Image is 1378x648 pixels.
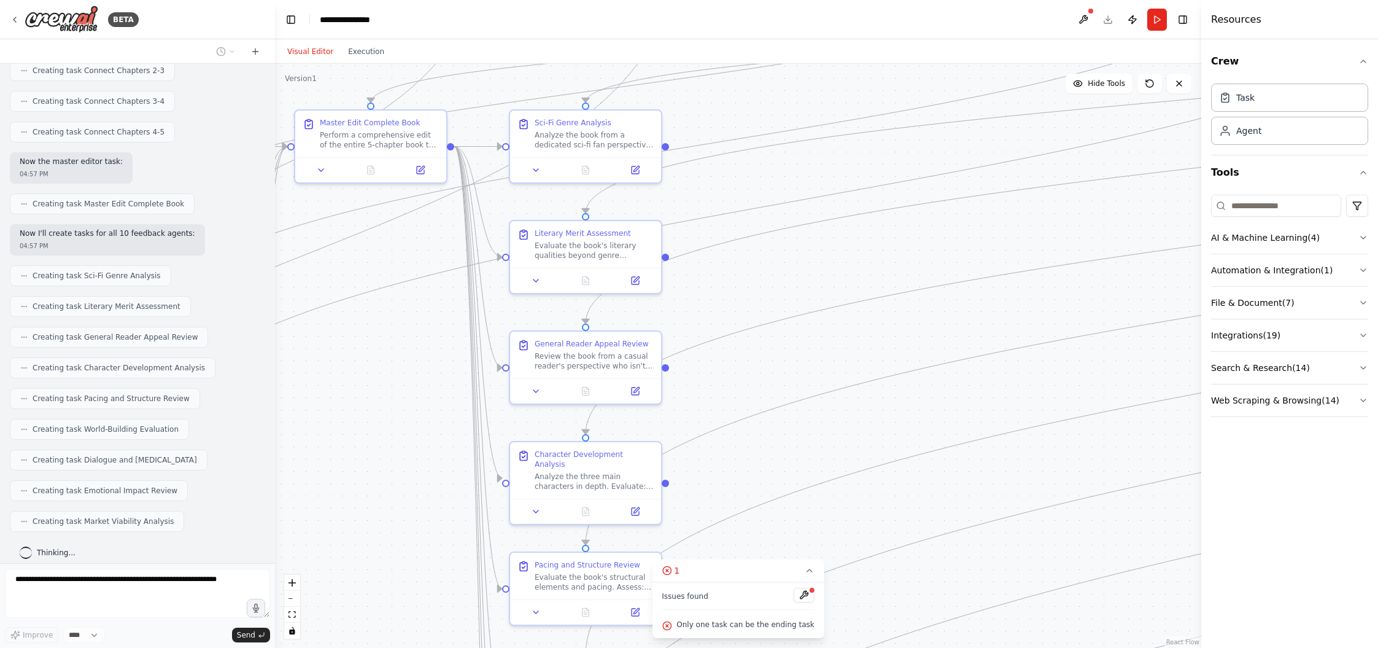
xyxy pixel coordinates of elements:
[20,157,123,167] p: Now the master editor task:
[399,163,441,178] button: Open in side panel
[1211,12,1261,27] h4: Resources
[614,384,656,399] button: Open in side panel
[509,109,662,184] div: Sci-Fi Genre AnalysisAnalyze the book from a dedicated sci-fi fan perspective. Evaluate: original...
[1211,222,1368,254] button: AI & Machine Learning(4)
[20,170,123,179] div: 04:57 PM
[20,241,195,251] div: 04:57 PM
[1236,92,1255,104] div: Task
[33,332,198,342] span: Creating task General Reader Appeal Review
[239,141,287,485] g: Edge from 1377507a-b795-4663-b780-f7ad73e60100 to 3a84edda-beb2-4578-b73a-27d778caf200
[1174,11,1191,28] button: Hide right sidebar
[1211,352,1368,384] button: Search & Research(14)
[285,74,317,84] div: Version 1
[1236,125,1261,137] div: Agent
[535,130,654,150] div: Analyze the book from a dedicated sci-fi fan perspective. Evaluate: originality of concepts and w...
[33,394,190,404] span: Creating task Pacing and Structure Review
[614,605,656,620] button: Open in side panel
[108,12,139,27] div: BETA
[211,44,241,59] button: Switch to previous chat
[674,564,679,577] span: 1
[509,330,662,405] div: General Reader Appeal ReviewReview the book from a casual reader's perspective who isn't deeply i...
[280,44,341,59] button: Visual Editor
[1211,385,1368,416] button: Web Scraping & Browsing(14)
[320,118,420,128] div: Master Edit Complete Book
[535,118,611,128] div: Sci-Fi Genre Analysis
[33,199,184,209] span: Creating task Master Edit Complete Book
[1211,254,1368,286] button: Automation & Integration(1)
[1211,190,1368,427] div: Tools
[509,220,662,294] div: Literary Merit AssessmentEvaluate the book's literary qualities beyond genre considerations. Asse...
[535,339,649,349] div: General Reader Appeal Review
[662,591,708,601] span: Issues found
[535,572,654,592] div: Evaluate the book's structural elements and pacing. Assess: chapter flow and transitions, overall...
[1211,287,1368,319] button: File & Document(7)
[535,450,654,469] div: Character Development Analysis
[535,560,640,570] div: Pacing and Structure Review
[535,351,654,371] div: Review the book from a casual reader's perspective who isn't deeply invested in sci-fi. Evaluate:...
[33,66,165,76] span: Creating task Connect Chapters 2-3
[284,575,300,639] div: React Flow controls
[1211,155,1368,190] button: Tools
[1211,319,1368,351] button: Integrations(19)
[246,44,265,59] button: Start a new chat
[5,627,58,643] button: Improve
[33,96,165,106] span: Creating task Connect Chapters 3-4
[509,552,662,626] div: Pacing and Structure ReviewEvaluate the book's structural elements and pacing. Assess: chapter fl...
[284,607,300,623] button: fit view
[560,504,612,519] button: No output available
[33,455,197,465] span: Creating task Dialogue and [MEDICAL_DATA]
[33,127,165,137] span: Creating task Connect Chapters 4-5
[284,575,300,591] button: zoom in
[284,623,300,639] button: toggle interactivity
[345,163,397,178] button: No output available
[614,504,656,519] button: Open in side panel
[454,141,502,263] g: Edge from 3a84edda-beb2-4578-b73a-27d778caf200 to 81f63b9c-a276-4b40-bc05-eb7bc1422f2d
[37,548,75,558] span: Thinking...
[33,302,180,311] span: Creating task Literary Merit Assessment
[676,620,814,630] span: Only one task can be the ending task
[33,271,161,281] span: Creating task Sci-Fi Genre Analysis
[320,130,439,150] div: Perform a comprehensive edit of the entire 5-chapter book to ensure it works as a unified whole. ...
[614,273,656,288] button: Open in side panel
[1166,639,1199,646] a: React Flow attribution
[454,141,502,153] g: Edge from 3a84edda-beb2-4578-b73a-27d778caf200 to 3bf2f665-7d84-49f2-8b53-04e32e35e9a4
[535,228,631,238] div: Literary Merit Assessment
[560,384,612,399] button: No output available
[20,229,195,239] p: Now I'll create tasks for all 10 feedback agents:
[320,14,383,26] nav: breadcrumb
[1066,74,1132,93] button: Hide Tools
[294,109,447,184] div: Master Edit Complete BookPerform a comprehensive edit of the entire 5-chapter book to ensure it w...
[535,241,654,260] div: Evaluate the book's literary qualities beyond genre considerations. Assess: prose quality and sty...
[25,6,98,33] img: Logo
[614,163,656,178] button: Open in side panel
[33,363,205,373] span: Creating task Character Development Analysis
[560,605,612,620] button: No output available
[1088,79,1125,88] span: Hide Tools
[232,628,270,642] button: Send
[237,630,255,640] span: Send
[560,273,612,288] button: No output available
[560,163,612,178] button: No output available
[33,517,174,526] span: Creating task Market Viability Analysis
[282,11,300,28] button: Hide left sidebar
[341,44,392,59] button: Execution
[33,486,177,496] span: Creating task Emotional Impact Review
[652,560,824,582] button: 1
[454,141,502,374] g: Edge from 3a84edda-beb2-4578-b73a-27d778caf200 to dab5f624-0cdf-4b21-83b3-1595193fc432
[33,424,179,434] span: Creating task World-Building Evaluation
[284,591,300,607] button: zoom out
[509,441,662,525] div: Character Development AnalysisAnalyze the three main characters in depth. Evaluate: character dep...
[23,630,53,640] span: Improve
[1211,44,1368,79] button: Crew
[535,472,654,491] div: Analyze the three main characters in depth. Evaluate: character depth and complexity, believabili...
[454,141,502,595] g: Edge from 3a84edda-beb2-4578-b73a-27d778caf200 to c9ec9de2-5749-4e70-91c0-64865bb8d510
[1211,79,1368,155] div: Crew
[247,599,265,617] button: Click to speak your automation idea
